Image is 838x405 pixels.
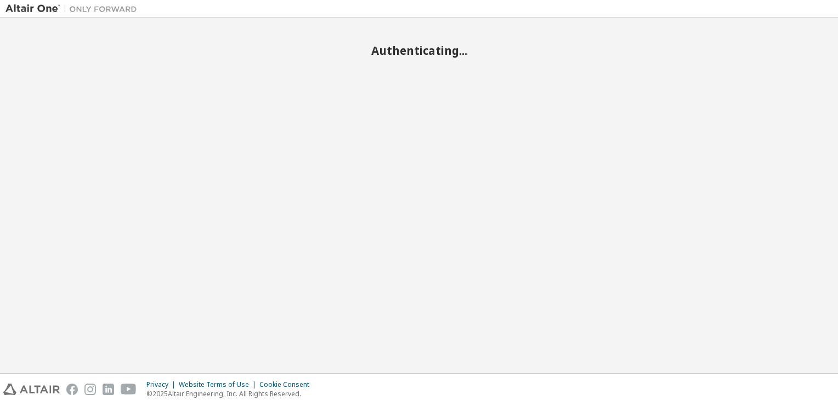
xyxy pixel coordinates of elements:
[146,389,316,398] p: © 2025 Altair Engineering, Inc. All Rights Reserved.
[146,380,179,389] div: Privacy
[121,384,137,395] img: youtube.svg
[5,43,833,58] h2: Authenticating...
[5,3,143,14] img: Altair One
[84,384,96,395] img: instagram.svg
[66,384,78,395] img: facebook.svg
[259,380,316,389] div: Cookie Consent
[103,384,114,395] img: linkedin.svg
[3,384,60,395] img: altair_logo.svg
[179,380,259,389] div: Website Terms of Use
